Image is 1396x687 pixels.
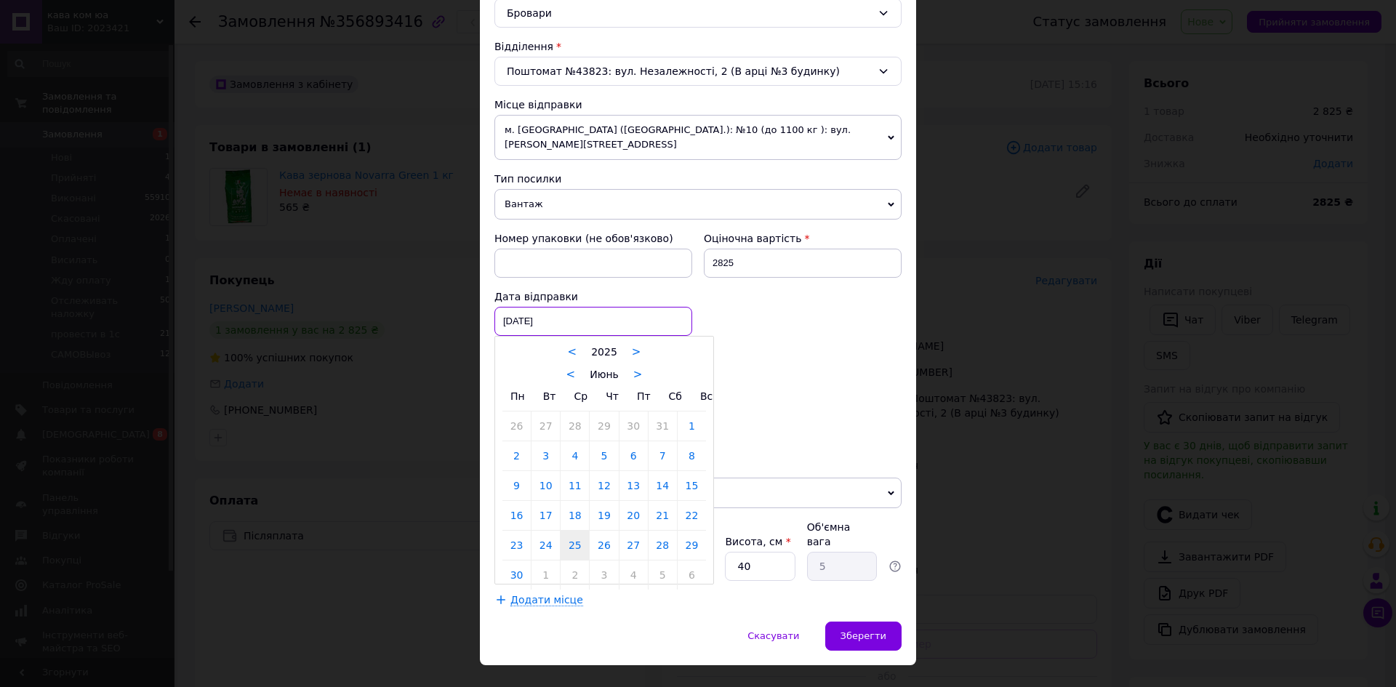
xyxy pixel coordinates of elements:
[561,501,589,530] a: 18
[502,471,531,500] a: 9
[619,441,648,470] a: 6
[841,630,886,641] span: Зберегти
[649,561,677,590] a: 5
[678,411,706,441] a: 1
[502,501,531,530] a: 16
[531,531,560,560] a: 24
[568,345,577,358] a: <
[531,441,560,470] a: 3
[502,411,531,441] a: 26
[590,561,618,590] a: 3
[502,441,531,470] a: 2
[633,368,643,381] a: >
[561,471,589,500] a: 11
[619,531,648,560] a: 27
[591,346,617,358] span: 2025
[649,411,677,441] a: 31
[619,471,648,500] a: 13
[649,471,677,500] a: 14
[561,531,589,560] a: 25
[649,531,677,560] a: 28
[590,501,618,530] a: 19
[649,501,677,530] a: 21
[678,471,706,500] a: 15
[574,390,587,402] span: Ср
[678,441,706,470] a: 8
[561,411,589,441] a: 28
[531,411,560,441] a: 27
[590,471,618,500] a: 12
[649,441,677,470] a: 7
[619,561,648,590] a: 4
[531,561,560,590] a: 1
[637,390,651,402] span: Пт
[590,411,618,441] a: 29
[678,561,706,590] a: 6
[502,531,531,560] a: 23
[502,561,531,590] a: 30
[669,390,682,402] span: Сб
[632,345,641,358] a: >
[531,501,560,530] a: 17
[619,501,648,530] a: 20
[606,390,619,402] span: Чт
[747,630,799,641] span: Скасувати
[678,531,706,560] a: 29
[531,471,560,500] a: 10
[543,390,556,402] span: Вт
[590,369,619,380] span: Июнь
[561,561,589,590] a: 2
[561,441,589,470] a: 4
[678,501,706,530] a: 22
[590,531,618,560] a: 26
[510,390,525,402] span: Пн
[566,368,576,381] a: <
[619,411,648,441] a: 30
[510,594,583,606] span: Додати місце
[700,390,713,402] span: Вс
[590,441,618,470] a: 5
